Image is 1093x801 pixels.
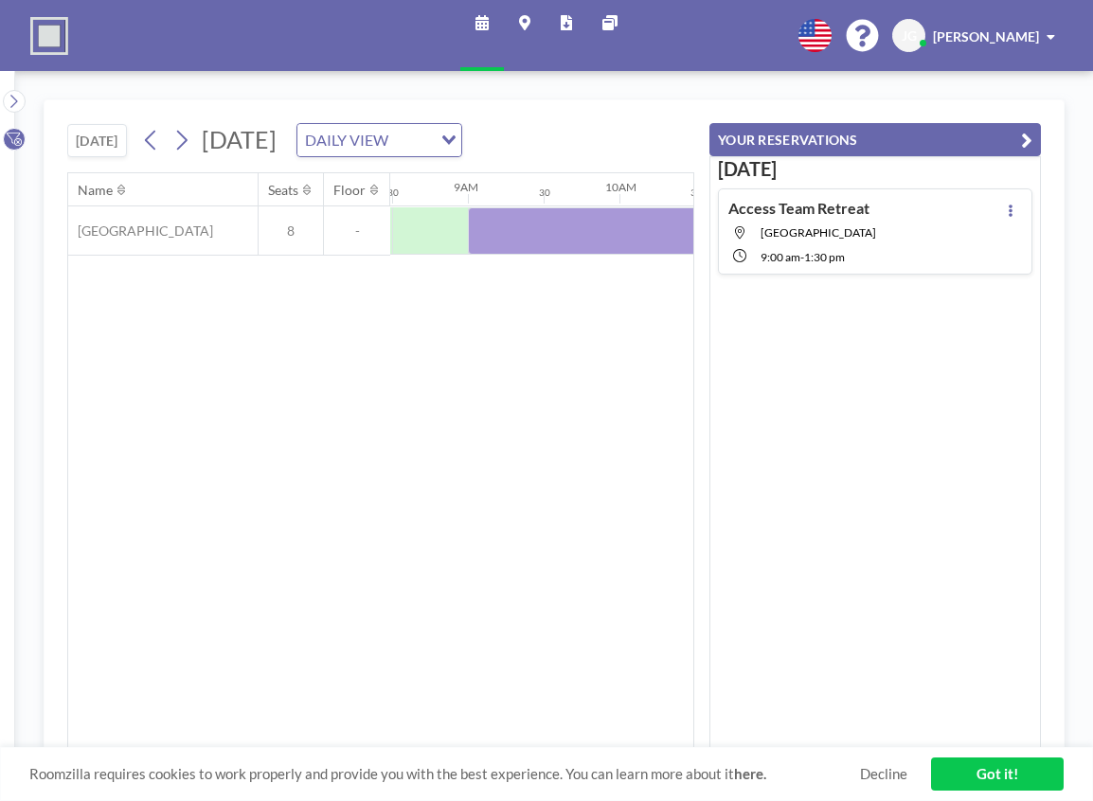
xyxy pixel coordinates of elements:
[78,182,113,199] div: Name
[709,123,1041,156] button: YOUR RESERVATIONS
[860,765,907,783] a: Decline
[297,124,461,156] div: Search for option
[690,187,702,199] div: 30
[539,187,550,199] div: 30
[259,222,323,240] span: 8
[333,182,366,199] div: Floor
[718,157,1032,181] h3: [DATE]
[394,128,430,152] input: Search for option
[728,199,869,218] h4: Access Team Retreat
[931,757,1064,791] a: Got it!
[933,28,1039,44] span: [PERSON_NAME]
[387,187,399,199] div: 30
[761,225,876,240] span: Brooklyn Bridge
[605,180,636,194] div: 10AM
[324,222,390,240] span: -
[734,765,766,782] a: here.
[29,765,860,783] span: Roomzilla requires cookies to work properly and provide you with the best experience. You can lea...
[30,17,68,55] img: organization-logo
[202,125,277,153] span: [DATE]
[268,182,298,199] div: Seats
[804,250,845,264] span: 1:30 PM
[800,250,804,264] span: -
[761,250,800,264] span: 9:00 AM
[902,27,917,44] span: JG
[67,124,127,157] button: [DATE]
[301,128,392,152] span: DAILY VIEW
[68,222,213,240] span: [GEOGRAPHIC_DATA]
[454,180,478,194] div: 9AM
